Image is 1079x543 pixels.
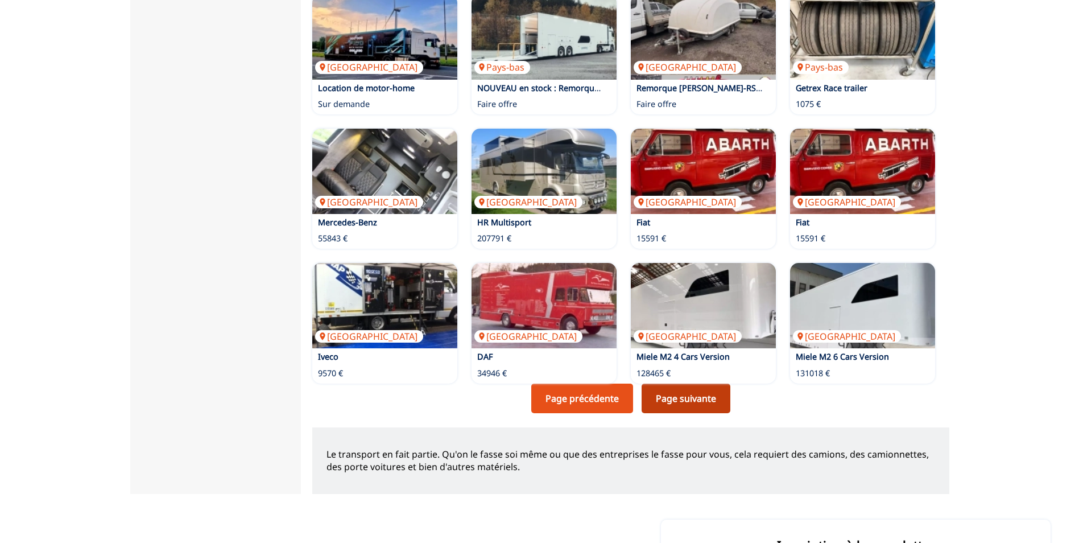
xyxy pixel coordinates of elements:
p: Faire offre [477,98,517,110]
a: Getrex Race trailer [796,83,867,93]
a: Mercedes-Benz [318,217,377,228]
a: Miele M2 6 Cars Version [796,351,889,362]
p: Pays-bas [793,61,849,73]
a: HR Multisport [477,217,531,228]
p: Le transport en fait partie. Qu'on le fasse soi même ou que des entreprises le fasse pour vous, c... [326,448,935,474]
p: [GEOGRAPHIC_DATA] [793,196,901,208]
img: Fiat [631,129,776,214]
a: DAF[GEOGRAPHIC_DATA] [472,263,617,348]
a: Page suivante [642,384,730,413]
p: [GEOGRAPHIC_DATA] [315,330,423,343]
a: Remorque [PERSON_NAME]-RS-T-301 à vendre ! [636,83,819,93]
p: [GEOGRAPHIC_DATA] [793,330,901,343]
img: Fiat [790,129,935,214]
a: Miele M2 6 Cars Version[GEOGRAPHIC_DATA] [790,263,935,348]
p: 131018 € [796,368,830,379]
a: Miele M2 4 Cars Version[GEOGRAPHIC_DATA] [631,263,776,348]
p: 207791 € [477,233,511,244]
a: Iveco[GEOGRAPHIC_DATA] [312,263,457,348]
p: [GEOGRAPHIC_DATA] [315,61,423,73]
p: 55843 € [318,233,348,244]
img: Iveco [312,263,457,348]
a: Fiat[GEOGRAPHIC_DATA] [631,129,776,214]
a: Fiat [796,217,809,228]
p: [GEOGRAPHIC_DATA] [474,196,582,208]
p: [GEOGRAPHIC_DATA] [634,330,742,343]
a: DAF [477,351,493,362]
p: 9570 € [318,368,343,379]
a: Iveco [318,351,338,362]
a: Fiat [636,217,650,228]
p: Sur demande [318,98,370,110]
p: 15591 € [636,233,666,244]
img: Miele M2 4 Cars Version [631,263,776,348]
p: Pays-bas [474,61,530,73]
img: Miele M2 6 Cars Version [790,263,935,348]
a: HR Multisport[GEOGRAPHIC_DATA] [472,129,617,214]
a: Fiat[GEOGRAPHIC_DATA] [790,129,935,214]
a: Page précédente [531,384,633,413]
p: [GEOGRAPHIC_DATA] [634,196,742,208]
a: Miele M2 4 Cars Version [636,351,730,362]
img: HR Multisport [472,129,617,214]
p: 15591 € [796,233,825,244]
p: 128465 € [636,368,671,379]
img: Mercedes-Benz [312,129,457,214]
p: [GEOGRAPHIC_DATA] [315,196,423,208]
p: 1075 € [796,98,821,110]
a: Mercedes-Benz[GEOGRAPHIC_DATA] [312,129,457,214]
a: NOUVEAU en stock : Remorque de course Burgers Double Deck GT Multi-Space, année 2025 [477,83,834,93]
p: Faire offre [636,98,676,110]
img: DAF [472,263,617,348]
p: [GEOGRAPHIC_DATA] [634,61,742,73]
a: Location de motor-home [318,83,415,93]
p: [GEOGRAPHIC_DATA] [474,330,582,343]
p: 34946 € [477,368,507,379]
